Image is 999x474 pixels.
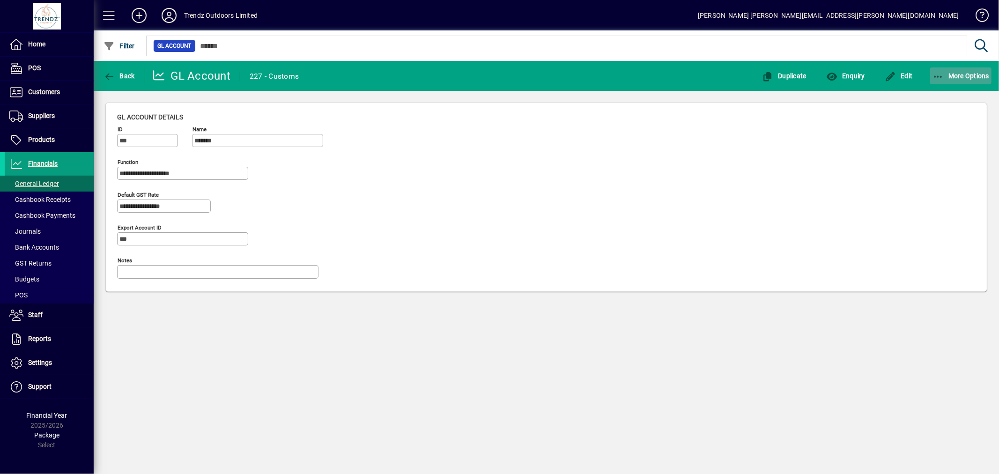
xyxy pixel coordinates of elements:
[5,304,94,327] a: Staff
[154,7,184,24] button: Profile
[5,223,94,239] a: Journals
[118,126,123,133] mat-label: ID
[760,67,809,84] button: Duplicate
[932,72,990,80] span: More Options
[28,383,52,390] span: Support
[28,112,55,119] span: Suppliers
[5,327,94,351] a: Reports
[882,67,915,84] button: Edit
[118,159,138,165] mat-label: Function
[5,176,94,192] a: General Ledger
[28,40,45,48] span: Home
[9,291,28,299] span: POS
[28,88,60,96] span: Customers
[930,67,992,84] button: More Options
[94,67,145,84] app-page-header-button: Back
[104,42,135,50] span: Filter
[824,67,867,84] button: Enquiry
[5,255,94,271] a: GST Returns
[9,212,75,219] span: Cashbook Payments
[118,192,159,198] mat-label: Default GST rate
[9,259,52,267] span: GST Returns
[104,72,135,80] span: Back
[5,375,94,399] a: Support
[28,136,55,143] span: Products
[28,359,52,366] span: Settings
[5,207,94,223] a: Cashbook Payments
[5,271,94,287] a: Budgets
[969,2,987,32] a: Knowledge Base
[5,287,94,303] a: POS
[9,244,59,251] span: Bank Accounts
[117,113,183,121] span: GL account details
[5,81,94,104] a: Customers
[698,8,959,23] div: [PERSON_NAME] [PERSON_NAME][EMAIL_ADDRESS][PERSON_NAME][DOMAIN_NAME]
[118,224,162,231] mat-label: Export account ID
[28,335,51,342] span: Reports
[5,351,94,375] a: Settings
[152,68,231,83] div: GL Account
[192,126,207,133] mat-label: Name
[762,72,807,80] span: Duplicate
[184,8,258,23] div: Trendz Outdoors Limited
[157,41,192,51] span: GL Account
[5,33,94,56] a: Home
[118,257,132,264] mat-label: Notes
[250,69,299,84] div: 227 - Customs
[27,412,67,419] span: Financial Year
[5,57,94,80] a: POS
[124,7,154,24] button: Add
[34,431,59,439] span: Package
[9,275,39,283] span: Budgets
[885,72,913,80] span: Edit
[5,128,94,152] a: Products
[5,239,94,255] a: Bank Accounts
[5,192,94,207] a: Cashbook Receipts
[9,228,41,235] span: Journals
[5,104,94,128] a: Suppliers
[826,72,865,80] span: Enquiry
[28,160,58,167] span: Financials
[28,311,43,318] span: Staff
[28,64,41,72] span: POS
[9,196,71,203] span: Cashbook Receipts
[9,180,59,187] span: General Ledger
[101,67,137,84] button: Back
[101,37,137,54] button: Filter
